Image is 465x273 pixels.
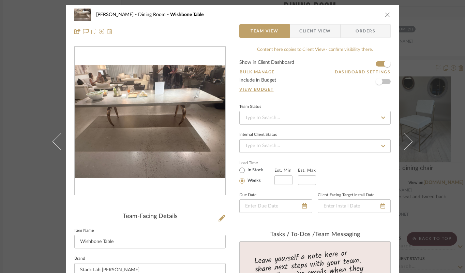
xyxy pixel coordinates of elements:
span: Dining Room [138,12,170,17]
button: Bulk Manage [239,69,275,75]
input: Enter Due Date [239,199,312,213]
a: View Budget [239,87,391,92]
label: Weeks [246,178,261,184]
span: Tasks / To-Dos / [270,231,315,238]
div: Team Status [239,105,261,109]
button: close [385,12,391,18]
span: [PERSON_NAME] [96,12,138,17]
img: Remove from project [107,29,112,34]
div: 0 [75,65,225,178]
span: Client View [299,24,331,38]
label: Item Name [74,229,94,232]
mat-radio-group: Select item type [239,166,274,185]
button: Dashboard Settings [334,69,391,75]
div: Internal Client Status [239,133,277,136]
span: Team View [251,24,279,38]
label: Brand [74,257,85,260]
label: In Stock [246,167,263,173]
span: Orders [348,24,383,38]
span: Wishbone Table [170,12,204,17]
input: Enter Install Date [318,199,391,213]
label: Est. Max [298,168,316,173]
label: Est. Min [274,168,292,173]
div: Team-Facing Details [74,213,226,220]
label: Lead Time [239,160,274,166]
div: Content here copies to Client View - confirm visibility there. [239,46,391,53]
input: Type to Search… [239,139,391,153]
img: cef355ce-e211-4bf8-8194-035d2276ce9d_48x40.jpg [74,8,91,21]
input: Type to Search… [239,111,391,125]
div: team Messaging [239,231,391,239]
input: Enter Item Name [74,235,226,248]
label: Client-Facing Target Install Date [318,193,374,197]
label: Due Date [239,193,256,197]
img: cef355ce-e211-4bf8-8194-035d2276ce9d_436x436.jpg [75,65,225,178]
